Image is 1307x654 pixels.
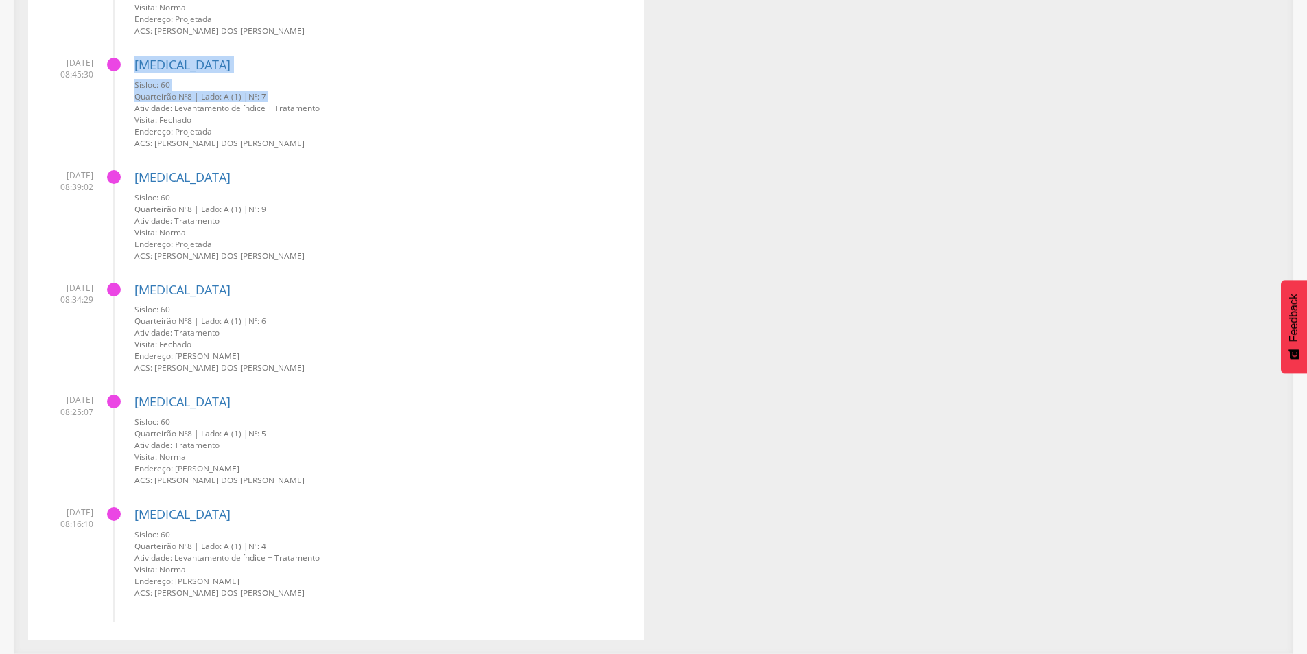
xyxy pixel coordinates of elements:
small: Endereço: [PERSON_NAME] [134,575,633,587]
span: Sisloc: 60 [134,528,170,539]
small: ACS: [PERSON_NAME] dos [PERSON_NAME] [134,250,633,261]
small: Atividade: Tratamento [134,327,633,338]
small: Nº: 7 [134,91,633,102]
small: Endereço: Projetada [134,126,633,137]
span: [DATE] 08:45:30 [38,57,93,80]
small: Endereço: [PERSON_NAME] [134,350,633,362]
small: Atividade: Levantamento de índice + Tratamento [134,102,633,114]
small: ACS: [PERSON_NAME] dos [PERSON_NAME] [134,362,633,373]
small: Visita: Normal [134,226,633,238]
small: Endereço: Projetada [134,238,633,250]
span: Sisloc: 60 [134,416,170,427]
span: Lado: A (1) | [201,315,248,326]
a: [MEDICAL_DATA] [134,393,231,410]
span: Quarteirão Nº [134,91,187,102]
a: [MEDICAL_DATA] [134,56,231,73]
a: [MEDICAL_DATA] [134,169,231,185]
small: Atividade: Levantamento de índice + Tratamento [134,552,633,563]
span: Quarteirão Nº [134,428,187,439]
span: [DATE] 08:25:07 [38,394,93,417]
span: Quarteirão Nº [134,540,187,551]
small: ACS: [PERSON_NAME] dos [PERSON_NAME] [134,587,633,598]
span: Sisloc: 60 [134,191,170,202]
small: Visita: Normal [134,451,633,463]
small: ACS: [PERSON_NAME] dos [PERSON_NAME] [134,474,633,486]
span: [DATE] 08:39:02 [38,170,93,193]
span: Feedback [1288,294,1300,342]
span: Lado: A (1) | [201,428,248,439]
span: 8 | [187,428,199,439]
small: ACS: [PERSON_NAME] dos [PERSON_NAME] [134,137,633,149]
small: Nº: 9 [134,203,633,215]
small: Visita: Normal [134,563,633,575]
small: Visita: Fechado [134,114,633,126]
span: Lado: A (1) | [201,203,248,214]
small: Atividade: Tratamento [134,215,633,226]
small: Endereço: [PERSON_NAME] [134,463,633,474]
small: Visita: Fechado [134,338,633,350]
span: 8 | [187,203,199,214]
span: Sisloc: 60 [134,79,170,90]
span: 8 | [187,315,199,326]
small: Nº: 5 [134,428,633,439]
span: 8 | [187,540,199,551]
span: Sisloc: 60 [134,303,170,314]
small: Nº: 4 [134,540,633,552]
small: Atividade: Tratamento [134,439,633,451]
small: Endereço: Projetada [134,13,633,25]
a: [MEDICAL_DATA] [134,281,231,298]
small: Visita: Normal [134,1,633,13]
span: Quarteirão Nº [134,203,187,214]
small: Nº: 6 [134,315,633,327]
small: ACS: [PERSON_NAME] dos [PERSON_NAME] [134,25,633,36]
span: 8 | [187,91,199,102]
span: [DATE] 08:16:10 [38,506,93,530]
button: Feedback - Mostrar pesquisa [1281,280,1307,373]
span: Lado: A (1) | [201,540,248,551]
span: [DATE] 08:34:29 [38,282,93,305]
span: Lado: A (1) | [201,91,248,102]
span: Quarteirão Nº [134,315,187,326]
a: [MEDICAL_DATA] [134,506,231,522]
